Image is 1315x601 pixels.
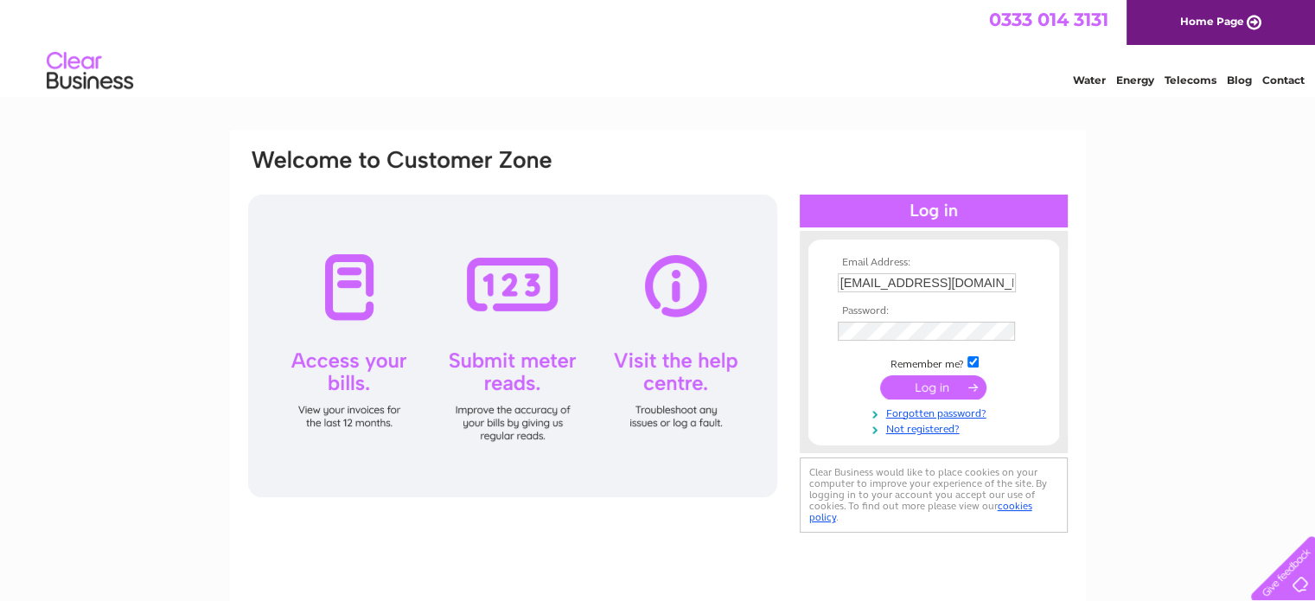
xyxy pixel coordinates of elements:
a: Forgotten password? [838,404,1034,420]
a: Not registered? [838,419,1034,436]
th: Password: [833,305,1034,317]
a: 0333 014 3131 [989,9,1108,30]
a: Water [1073,74,1106,86]
img: logo.png [46,45,134,98]
a: cookies policy [809,500,1032,523]
th: Email Address: [833,257,1034,269]
a: Contact [1262,74,1305,86]
a: Telecoms [1165,74,1216,86]
a: Blog [1227,74,1252,86]
a: Energy [1116,74,1154,86]
div: Clear Business would like to place cookies on your computer to improve your experience of the sit... [800,457,1068,533]
input: Submit [880,375,986,400]
td: Remember me? [833,354,1034,371]
div: Clear Business is a trading name of Verastar Limited (registered in [GEOGRAPHIC_DATA] No. 3667643... [250,10,1067,84]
